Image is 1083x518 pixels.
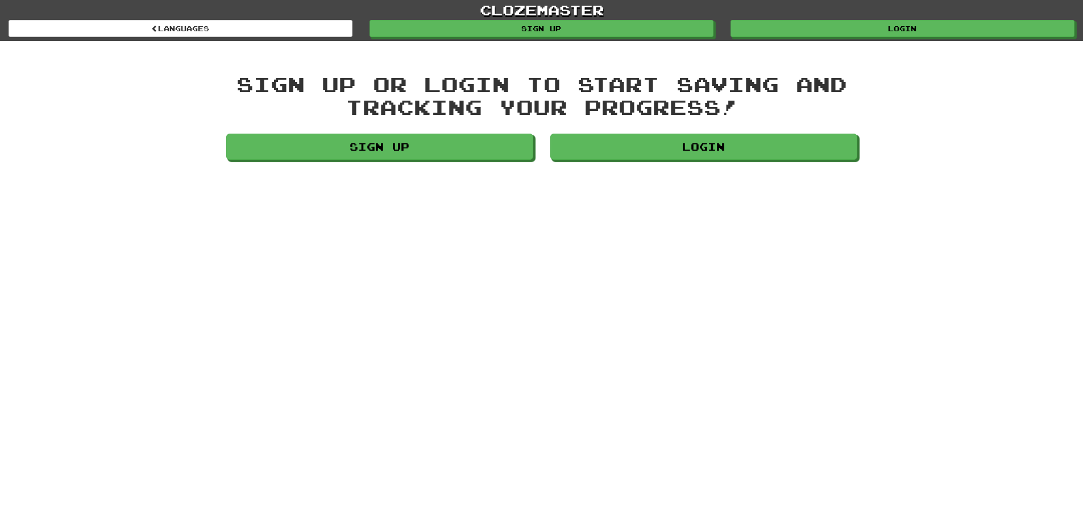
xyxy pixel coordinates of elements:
a: Sign up [370,20,713,37]
a: Sign up [226,134,533,160]
a: Languages [9,20,352,37]
a: Login [550,134,857,160]
a: Login [731,20,1074,37]
div: Sign up or login to start saving and tracking your progress! [226,73,857,118]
